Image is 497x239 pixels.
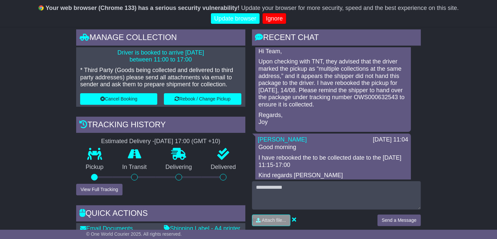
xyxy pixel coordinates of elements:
div: RECENT CHAT [252,29,421,47]
a: Update browser [211,13,260,24]
div: Quick Actions [76,205,245,223]
button: Rebook / Change Pickup [164,93,241,105]
p: Kind regards [PERSON_NAME] [259,172,408,179]
p: Pickup [76,164,113,171]
p: Upon checking with TNT, they advised that the driver marked the pickup as “multiple collections a... [259,58,408,108]
div: Manage collection [76,29,245,47]
p: I have rebooked the to be collected date to the [DATE] 11:15-17:00 [259,154,408,169]
p: * Third Party (Goods being collected and delivered to third party addresses) please send all atta... [80,67,241,88]
p: Hi Team, [259,48,408,55]
a: Shipping Label - A4 printer [164,225,240,232]
button: View Full Tracking [76,184,122,195]
a: [PERSON_NAME] [258,136,307,143]
button: Cancel Booking [80,93,157,105]
p: Driver is booked to arrive [DATE] between 11:00 to 17:00 [80,49,241,63]
b: Your web browser (Chrome 133) has a serious security vulnerability! [46,5,240,11]
button: Send a Message [377,215,421,226]
p: Delivered [201,164,245,171]
p: Good morning [259,144,408,151]
div: [DATE] 11:04 [373,136,408,143]
div: Tracking history [76,117,245,135]
p: Delivering [156,164,201,171]
div: Estimated Delivery - [76,138,245,145]
span: Update your browser for more security, speed and the best experience on this site. [241,5,459,11]
div: [DATE] 17:00 (GMT +10) [154,138,220,145]
a: Email Documents [80,225,133,232]
a: Ignore [263,13,286,24]
span: © One World Courier 2025. All rights reserved. [86,231,182,237]
p: Regards, Joy [259,112,408,126]
p: In Transit [113,164,156,171]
